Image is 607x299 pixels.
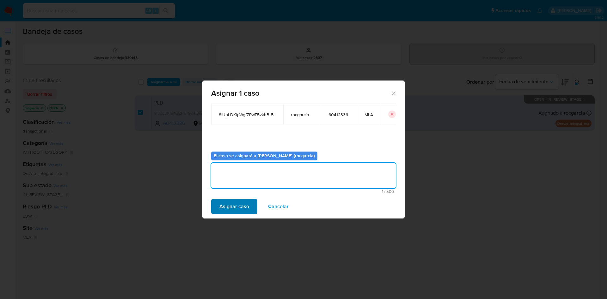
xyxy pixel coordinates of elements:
[291,112,313,117] span: rocgarcia
[219,112,276,117] span: 8IUpLDKfpWgfZPwT5vkhBr5J
[211,89,390,97] span: Asignar 1 caso
[213,189,394,194] span: Máximo 500 caracteres
[211,199,257,214] button: Asignar caso
[388,111,396,118] button: icon-button
[219,200,249,213] span: Asignar caso
[268,200,289,213] span: Cancelar
[202,81,405,218] div: assign-modal
[365,112,373,117] span: MLA
[214,152,315,159] b: El caso se asignará a [PERSON_NAME] (rocgarcia)
[390,90,396,96] button: Cerrar ventana
[260,199,297,214] button: Cancelar
[328,112,349,117] span: 60412336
